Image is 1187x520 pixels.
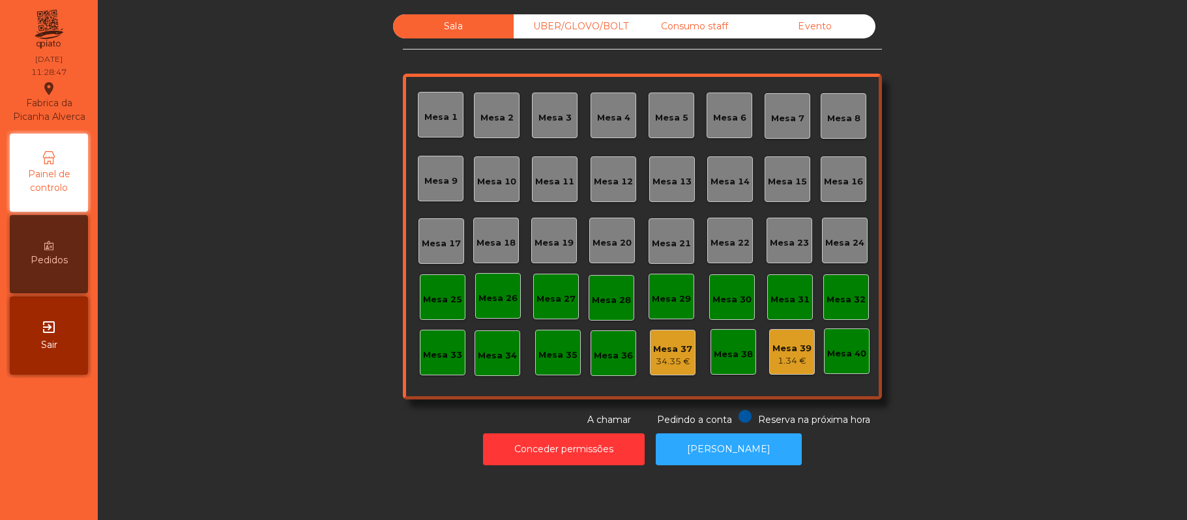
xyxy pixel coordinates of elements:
[31,66,66,78] div: 11:28:47
[538,111,572,124] div: Mesa 3
[535,237,574,250] div: Mesa 19
[424,111,458,124] div: Mesa 1
[31,253,68,267] span: Pedidos
[653,343,692,356] div: Mesa 37
[594,175,633,188] div: Mesa 12
[827,293,866,306] div: Mesa 32
[480,111,514,124] div: Mesa 2
[477,175,516,188] div: Mesa 10
[423,293,462,306] div: Mesa 25
[393,14,514,38] div: Sala
[35,53,63,65] div: [DATE]
[772,354,812,368] div: 1.34 €
[656,433,802,465] button: [PERSON_NAME]
[770,237,809,250] div: Mesa 23
[478,349,517,362] div: Mesa 34
[653,355,692,368] div: 34.35 €
[655,111,688,124] div: Mesa 5
[10,81,87,124] div: Fabrica da Picanha Alverca
[713,111,746,124] div: Mesa 6
[768,175,807,188] div: Mesa 15
[758,414,870,426] span: Reserva na próxima hora
[476,237,516,250] div: Mesa 18
[538,349,578,362] div: Mesa 35
[652,175,692,188] div: Mesa 13
[771,112,804,125] div: Mesa 7
[772,342,812,355] div: Mesa 39
[33,7,65,52] img: qpiato
[535,175,574,188] div: Mesa 11
[423,349,462,362] div: Mesa 33
[634,14,755,38] div: Consumo staff
[827,112,860,125] div: Mesa 8
[536,293,576,306] div: Mesa 27
[478,292,518,305] div: Mesa 26
[13,167,85,195] span: Painel de controlo
[483,433,645,465] button: Conceder permissões
[657,414,732,426] span: Pedindo a conta
[514,14,634,38] div: UBER/GLOVO/BOLT
[824,175,863,188] div: Mesa 16
[597,111,630,124] div: Mesa 4
[770,293,810,306] div: Mesa 31
[711,175,750,188] div: Mesa 14
[41,319,57,335] i: exit_to_app
[424,175,458,188] div: Mesa 9
[422,237,461,250] div: Mesa 17
[592,294,631,307] div: Mesa 28
[827,347,866,360] div: Mesa 40
[712,293,752,306] div: Mesa 30
[593,237,632,250] div: Mesa 20
[594,349,633,362] div: Mesa 36
[755,14,875,38] div: Evento
[652,237,691,250] div: Mesa 21
[587,414,631,426] span: A chamar
[714,348,753,361] div: Mesa 38
[41,81,57,96] i: location_on
[825,237,864,250] div: Mesa 24
[652,293,691,306] div: Mesa 29
[41,338,57,352] span: Sair
[711,237,750,250] div: Mesa 22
